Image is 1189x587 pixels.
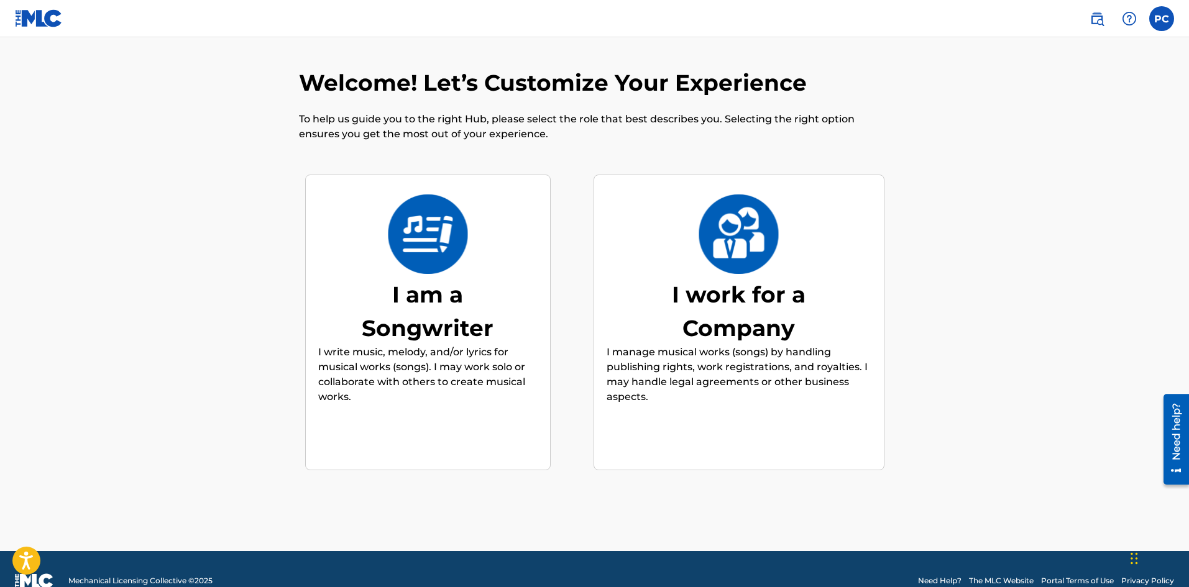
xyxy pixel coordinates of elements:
div: Drag [1131,540,1138,577]
iframe: Chat Widget [1127,527,1189,587]
a: Need Help? [918,575,962,586]
img: I work for a Company [698,194,779,274]
div: I am a SongwriterI am a SongwriterI write music, melody, and/or lyrics for musical works (songs).... [305,175,551,471]
div: Help [1117,6,1142,31]
a: The MLC Website [969,575,1034,586]
div: I work for a Company [646,278,832,345]
img: MLC Logo [15,9,63,27]
img: help [1122,11,1137,26]
p: I manage musical works (songs) by handling publishing rights, work registrations, and royalties. ... [607,345,871,404]
a: Portal Terms of Use [1041,575,1114,586]
p: I write music, melody, and/or lyrics for musical works (songs). I may work solo or collaborate wi... [318,345,538,404]
div: I work for a CompanyI work for a CompanyI manage musical works (songs) by handling publishing rig... [594,175,884,471]
a: Public Search [1085,6,1109,31]
div: I am a Songwriter [334,278,521,345]
a: Privacy Policy [1121,575,1174,586]
img: search [1090,11,1104,26]
div: User Menu [1149,6,1174,31]
h2: Welcome! Let’s Customize Your Experience [299,69,813,97]
img: I am a Songwriter [387,194,469,274]
span: Mechanical Licensing Collective © 2025 [68,575,213,586]
iframe: Resource Center [1154,389,1189,489]
p: To help us guide you to the right Hub, please select the role that best describes you. Selecting ... [299,112,891,142]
